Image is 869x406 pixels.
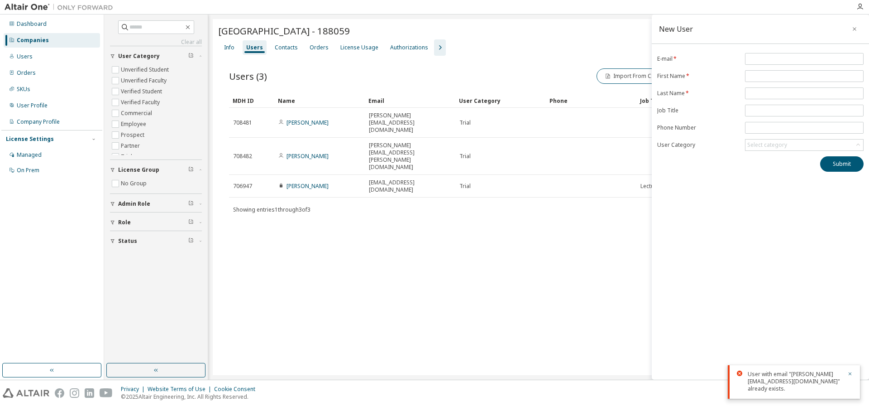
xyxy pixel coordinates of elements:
[17,102,48,109] div: User Profile
[121,386,148,393] div: Privacy
[657,107,740,114] label: Job Title
[110,160,202,180] button: License Group
[121,97,162,108] label: Verified Faculty
[640,93,723,108] div: Job Title
[657,124,740,131] label: Phone Number
[745,140,863,150] div: Select category
[3,388,49,398] img: altair_logo.svg
[369,142,451,171] span: [PERSON_NAME][EMAIL_ADDRESS][PERSON_NAME][DOMAIN_NAME]
[748,371,842,392] div: User with email "[PERSON_NAME][EMAIL_ADDRESS][DOMAIN_NAME]" already exists.
[657,72,740,80] label: First Name
[369,112,451,134] span: [PERSON_NAME][EMAIL_ADDRESS][DOMAIN_NAME]
[118,200,150,208] span: Admin Role
[233,183,252,190] span: 706947
[214,386,261,393] div: Cookie Consent
[121,178,148,189] label: No Group
[310,44,329,51] div: Orders
[121,130,146,140] label: Prospect
[369,179,451,193] span: [EMAIL_ADDRESS][DOMAIN_NAME]
[148,386,214,393] div: Website Terms of Use
[368,93,452,108] div: Email
[390,44,428,51] div: Authorizations
[233,153,252,160] span: 708482
[85,388,94,398] img: linkedin.svg
[597,68,665,84] button: Import From CSV
[459,183,471,190] span: Trial
[188,166,194,174] span: Clear filter
[233,93,271,108] div: MDH ID
[121,119,148,130] label: Employee
[17,53,33,60] div: Users
[121,140,142,151] label: Partner
[110,39,202,46] a: Clear all
[188,219,194,226] span: Clear filter
[17,167,39,174] div: On Prem
[188,53,194,60] span: Clear filter
[17,86,30,93] div: SKUs
[100,388,113,398] img: youtube.svg
[121,393,261,401] p: © 2025 Altair Engineering, Inc. All Rights Reserved.
[286,119,329,126] a: [PERSON_NAME]
[110,194,202,214] button: Admin Role
[459,119,471,126] span: Trial
[17,37,49,44] div: Companies
[278,93,361,108] div: Name
[659,25,693,33] div: New User
[640,183,662,190] span: Lecturer
[286,182,329,190] a: [PERSON_NAME]
[233,119,252,126] span: 708481
[110,46,202,66] button: User Category
[657,55,740,63] label: E-mail
[110,213,202,232] button: Role
[121,151,134,162] label: Trial
[70,388,79,398] img: instagram.svg
[121,75,168,86] label: Unverified Faculty
[229,70,267,82] span: Users (3)
[118,219,131,226] span: Role
[747,141,787,149] div: Select category
[17,151,42,159] div: Managed
[224,44,234,51] div: Info
[110,231,202,251] button: Status
[5,3,118,12] img: Altair One
[6,135,54,143] div: License Settings
[121,86,164,97] label: Verified Student
[121,108,154,119] label: Commercial
[246,44,263,51] div: Users
[218,24,350,37] span: [GEOGRAPHIC_DATA] - 188059
[820,156,864,172] button: Submit
[188,200,194,208] span: Clear filter
[657,141,740,149] label: User Category
[459,153,471,160] span: Trial
[275,44,298,51] div: Contacts
[188,237,194,245] span: Clear filter
[118,166,159,174] span: License Group
[286,152,329,160] a: [PERSON_NAME]
[17,69,36,77] div: Orders
[17,118,60,126] div: Company Profile
[118,53,160,60] span: User Category
[657,90,740,97] label: Last Name
[233,206,310,213] span: Showing entries 1 through 3 of 3
[121,64,171,75] label: Unverified Student
[55,388,64,398] img: facebook.svg
[549,93,633,108] div: Phone
[17,20,47,28] div: Dashboard
[340,44,378,51] div: License Usage
[118,237,137,245] span: Status
[459,93,542,108] div: User Category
